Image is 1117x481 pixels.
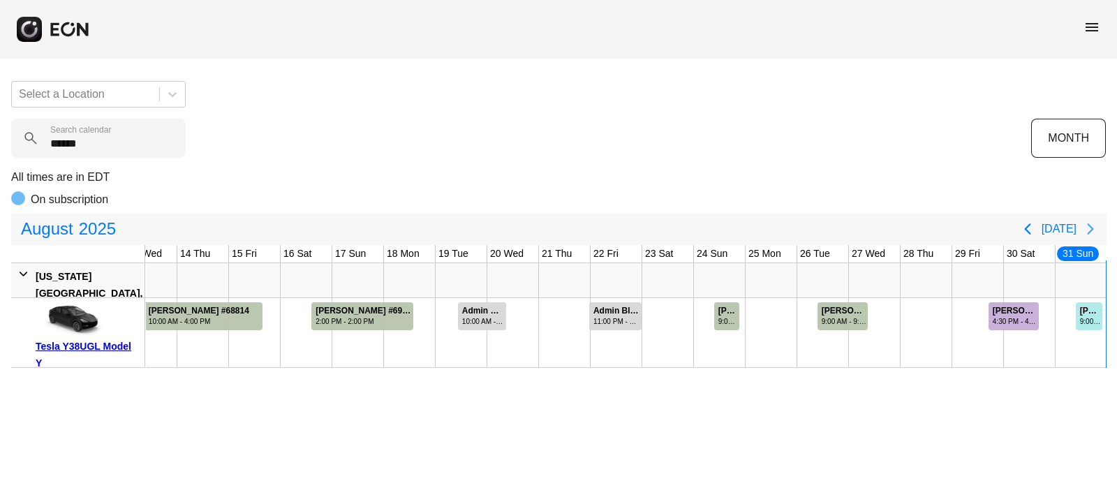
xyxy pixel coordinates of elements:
button: [DATE] [1042,216,1077,242]
div: 29 Fri [952,245,983,262]
div: 9:00 AM - 9:30 PM [718,316,739,327]
div: [US_STATE][GEOGRAPHIC_DATA], [GEOGRAPHIC_DATA] [36,268,142,318]
div: 24 Sun [694,245,730,262]
div: Rented for 2 days by Nanzhong Deng Current status is completed [311,298,414,330]
span: menu [1083,19,1100,36]
div: 2:00 PM - 2:00 PM [316,316,412,327]
div: 18 Mon [384,245,422,262]
div: Rented for 1 days by Justin Levy Current status is confirmed [1075,298,1103,330]
p: All times are in EDT [11,169,1106,186]
div: Rented for 1 days by Han Ju Ryu Current status is completed [817,298,868,330]
div: 9:00 AM - 10:00 PM [1080,316,1101,327]
div: 15 Fri [229,245,260,262]
div: 4:30 PM - 4:30 PM [993,316,1037,327]
div: 23 Sat [642,245,676,262]
div: Rented for 1 days by linxin wu Current status is cleaning [988,298,1040,330]
div: 27 Wed [849,245,888,262]
button: Previous page [1014,215,1042,243]
div: Admin Block #70552 [462,306,505,316]
div: [PERSON_NAME] #69432 [316,306,412,316]
div: 9:00 AM - 9:00 AM [822,316,866,327]
span: 2025 [76,215,119,243]
span: August [18,215,76,243]
label: Search calendar [50,124,111,135]
div: [PERSON_NAME] #69743 [718,306,739,316]
p: On subscription [31,191,108,208]
div: [PERSON_NAME] #68648 [822,306,866,316]
div: Rented for 1 days by Admin Block Current status is rental [457,298,507,330]
div: Admin Block #70228 [593,306,640,316]
div: 10:00 AM - 9:00 AM [462,316,505,327]
div: [PERSON_NAME] #71705 [993,306,1037,316]
div: 31 Sun [1056,245,1100,262]
div: 30 Sat [1004,245,1037,262]
button: Next page [1077,215,1104,243]
div: Tesla Y38UGL Model Y [36,338,140,371]
div: 28 Thu [901,245,936,262]
div: Rented for 2 days by Admin Block Current status is rental [589,298,642,330]
div: 10:00 AM - 4:00 PM [149,316,249,327]
button: August2025 [13,215,124,243]
img: car [36,303,105,338]
div: 14 Thu [177,245,213,262]
div: 25 Mon [746,245,784,262]
button: MONTH [1031,119,1106,158]
div: [PERSON_NAME] #69745 [1080,306,1101,316]
div: Rented for 4 days by curtis dorsey Current status is completed [96,298,264,330]
div: 26 Tue [797,245,833,262]
div: 20 Wed [487,245,526,262]
div: [PERSON_NAME] #68814 [149,306,249,316]
div: 19 Tue [436,245,471,262]
div: 22 Fri [591,245,621,262]
div: 21 Thu [539,245,575,262]
div: 11:00 PM - 12:00 AM [593,316,640,327]
div: Rented for 1 days by Justin Levy Current status is completed [713,298,741,330]
div: 16 Sat [281,245,314,262]
div: 17 Sun [332,245,369,262]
